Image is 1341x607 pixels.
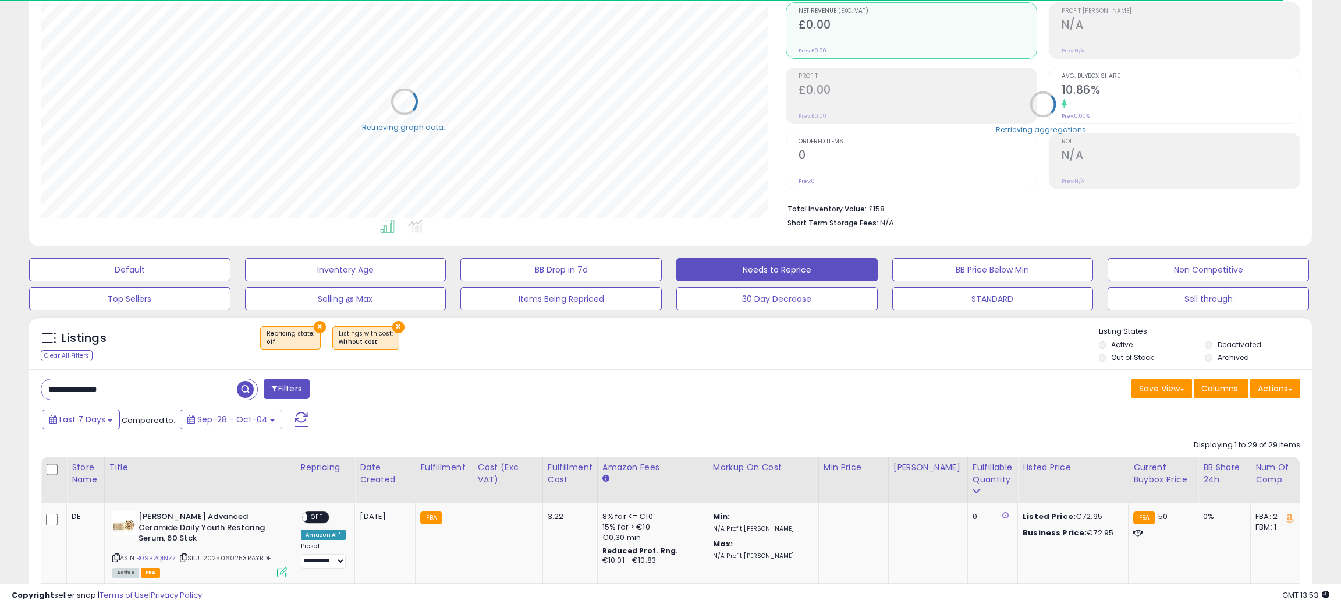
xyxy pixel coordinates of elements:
button: Items Being Repriced [460,287,662,310]
button: Non Competitive [1108,258,1309,281]
button: Needs to Reprice [676,258,878,281]
strong: Copyright [12,590,54,601]
button: BB Drop in 7d [460,258,662,281]
button: Selling @ Max [245,287,446,310]
button: Default [29,258,230,281]
button: STANDARD [892,287,1094,310]
div: Retrieving aggregations.. [996,124,1090,135]
button: Inventory Age [245,258,446,281]
div: seller snap | | [12,590,202,601]
button: Top Sellers [29,287,230,310]
button: Sell through [1108,287,1309,310]
button: 30 Day Decrease [676,287,878,310]
div: Retrieving graph data.. [362,122,447,132]
button: BB Price Below Min [892,258,1094,281]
